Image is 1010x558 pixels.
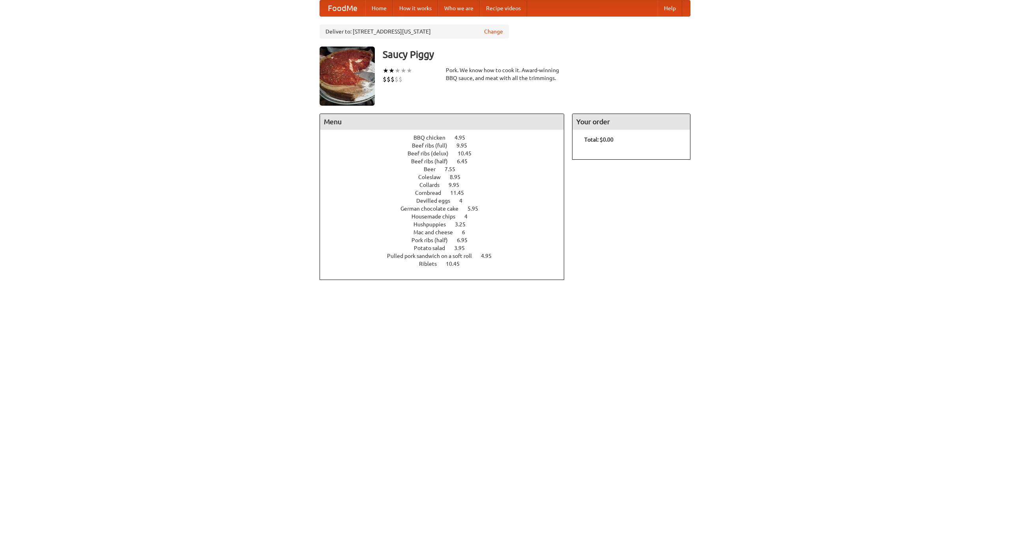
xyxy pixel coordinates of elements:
a: Pork ribs (half) 6.95 [411,237,482,243]
div: Pork. We know how to cook it. Award-winning BBQ sauce, and meat with all the trimmings. [446,66,564,82]
span: BBQ chicken [413,134,453,141]
a: Cornbread 11.45 [415,190,479,196]
a: BBQ chicken 4.95 [413,134,480,141]
span: 7.55 [445,166,463,172]
span: Beer [424,166,443,172]
span: 8.95 [450,174,468,180]
span: Riblets [419,261,445,267]
span: 4 [464,213,475,220]
span: 3.25 [455,221,473,228]
a: Mac and cheese 6 [413,229,480,235]
a: Hushpuppies 3.25 [413,221,480,228]
span: 9.95 [456,142,475,149]
div: Deliver to: [STREET_ADDRESS][US_STATE] [320,24,509,39]
span: 10.45 [458,150,479,157]
li: ★ [389,66,395,75]
a: Beef ribs (half) 6.45 [411,158,482,164]
h3: Saucy Piggy [383,47,690,62]
span: 5.95 [468,205,486,212]
li: $ [383,75,387,84]
span: 3.95 [454,245,473,251]
a: German chocolate cake 5.95 [400,205,493,212]
span: Mac and cheese [413,229,461,235]
b: Total: $0.00 [584,136,613,143]
span: 6 [462,229,473,235]
span: Pork ribs (half) [411,237,456,243]
span: Beef ribs (delux) [408,150,456,157]
span: Housemade chips [411,213,463,220]
span: Beef ribs (half) [411,158,456,164]
a: Beef ribs (full) 9.95 [412,142,482,149]
a: How it works [393,0,438,16]
a: Potato salad 3.95 [414,245,479,251]
span: 9.95 [449,182,467,188]
li: $ [398,75,402,84]
h4: Menu [320,114,564,130]
span: Coleslaw [418,174,449,180]
li: ★ [383,66,389,75]
a: Collards 9.95 [419,182,474,188]
a: Housemade chips 4 [411,213,482,220]
span: 4.95 [454,134,473,141]
span: Devilled eggs [416,198,458,204]
span: 6.95 [457,237,475,243]
span: Collards [419,182,447,188]
a: Change [484,28,503,35]
span: Beef ribs (full) [412,142,455,149]
a: Pulled pork sandwich on a soft roll 4.95 [387,253,506,259]
span: 6.45 [457,158,475,164]
li: $ [395,75,398,84]
a: Beer 7.55 [424,166,470,172]
li: $ [387,75,391,84]
h4: Your order [572,114,690,130]
a: Who we are [438,0,480,16]
span: 4.95 [481,253,499,259]
a: Home [365,0,393,16]
li: ★ [406,66,412,75]
a: Coleslaw 8.95 [418,174,475,180]
span: 10.45 [446,261,468,267]
li: ★ [395,66,400,75]
span: Cornbread [415,190,449,196]
span: 4 [459,198,470,204]
span: Pulled pork sandwich on a soft roll [387,253,480,259]
a: Riblets 10.45 [419,261,474,267]
li: $ [391,75,395,84]
li: ★ [400,66,406,75]
a: Recipe videos [480,0,527,16]
a: Help [658,0,682,16]
span: Hushpuppies [413,221,454,228]
img: angular.jpg [320,47,375,106]
a: Devilled eggs 4 [416,198,477,204]
span: 11.45 [450,190,472,196]
a: FoodMe [320,0,365,16]
span: Potato salad [414,245,453,251]
a: Beef ribs (delux) 10.45 [408,150,486,157]
span: German chocolate cake [400,205,466,212]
